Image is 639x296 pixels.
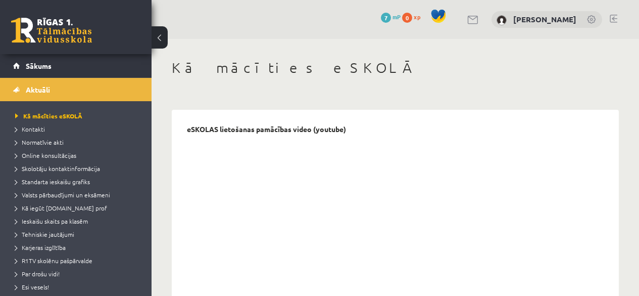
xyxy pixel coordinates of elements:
span: mP [392,13,401,21]
a: Ieskaišu skaits pa klasēm [15,217,141,226]
a: Kā iegūt [DOMAIN_NAME] prof [15,203,141,213]
span: Aktuāli [26,85,50,94]
a: Kā mācīties eSKOLĀ [15,111,141,120]
span: Standarta ieskaišu grafiks [15,178,90,186]
a: Online konsultācijas [15,151,141,160]
span: xp [414,13,420,21]
a: Normatīvie akti [15,138,141,147]
a: Rīgas 1. Tālmācības vidusskola [11,18,92,43]
a: Skolotāju kontaktinformācija [15,164,141,173]
a: Karjeras izglītība [15,243,141,252]
a: [PERSON_NAME] [513,14,576,24]
span: 7 [381,13,391,23]
span: R1TV skolēnu pašpārvalde [15,257,92,265]
img: Anna Enija Kozlinska [497,15,507,25]
a: Standarta ieskaišu grafiks [15,177,141,186]
a: Par drošu vidi! [15,269,141,278]
span: Online konsultācijas [15,151,76,159]
a: Sākums [13,54,139,77]
span: Karjeras izglītība [15,243,66,251]
span: 0 [402,13,412,23]
span: Kontakti [15,125,45,133]
a: Valsts pārbaudījumi un eksāmeni [15,190,141,199]
a: 7 mP [381,13,401,21]
a: Aktuāli [13,78,139,101]
span: Skolotāju kontaktinformācija [15,164,100,173]
a: Tehniskie jautājumi [15,230,141,239]
span: Normatīvie akti [15,138,64,146]
span: Kā iegūt [DOMAIN_NAME] prof [15,204,107,212]
span: Esi vesels! [15,283,49,291]
span: Valsts pārbaudījumi un eksāmeni [15,191,110,199]
h1: Kā mācīties eSKOLĀ [172,59,619,76]
span: Par drošu vidi! [15,270,60,278]
span: Sākums [26,61,52,70]
p: eSKOLAS lietošanas pamācības video (youtube) [187,125,346,134]
a: 0 xp [402,13,425,21]
a: R1TV skolēnu pašpārvalde [15,256,141,265]
span: Ieskaišu skaits pa klasēm [15,217,88,225]
span: Kā mācīties eSKOLĀ [15,112,82,120]
span: Tehniskie jautājumi [15,230,74,238]
a: Esi vesels! [15,282,141,291]
a: Kontakti [15,124,141,134]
